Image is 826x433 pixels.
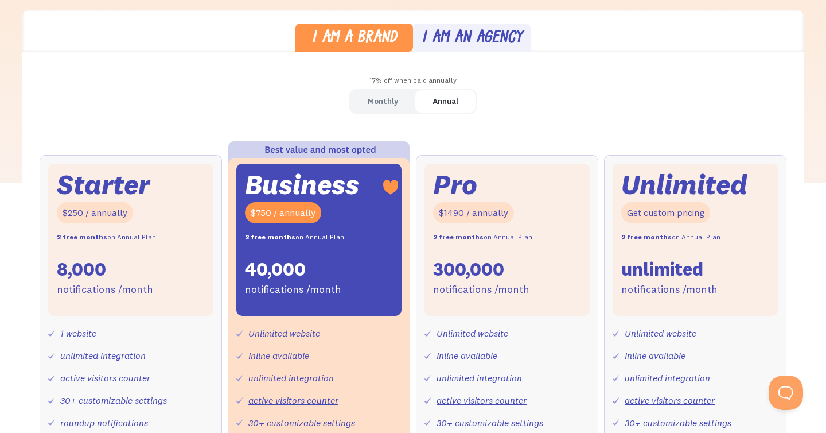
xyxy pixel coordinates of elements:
[433,229,532,246] div: on Annual Plan
[621,233,672,241] strong: 2 free months
[248,370,334,386] div: unlimited integration
[433,93,458,110] div: Annual
[57,281,153,298] div: notifications /month
[621,281,718,298] div: notifications /month
[433,202,514,223] div: $1490 / annually
[245,257,306,281] div: 40,000
[248,415,355,431] div: 30+ customizable settings
[422,30,523,47] div: I am an agency
[433,172,477,197] div: Pro
[433,257,504,281] div: 300,000
[621,257,703,281] div: unlimited
[60,372,150,384] a: active visitors counter
[625,325,696,342] div: Unlimited website
[57,233,107,241] strong: 2 free months
[60,417,148,428] a: roundup notifications
[625,347,685,364] div: Inline available
[437,347,497,364] div: Inline available
[621,229,720,246] div: on Annual Plan
[437,325,508,342] div: Unlimited website
[245,233,295,241] strong: 2 free months
[621,172,747,197] div: Unlimited
[769,376,803,410] iframe: Toggle Customer Support
[368,93,398,110] div: Monthly
[60,347,146,364] div: unlimited integration
[248,347,309,364] div: Inline available
[248,325,320,342] div: Unlimited website
[437,370,522,386] div: unlimited integration
[433,233,484,241] strong: 2 free months
[245,172,359,197] div: Business
[57,257,106,281] div: 8,000
[437,395,527,406] a: active visitors counter
[57,229,156,246] div: on Annual Plan
[311,30,397,47] div: I am a brand
[248,395,338,406] a: active visitors counter
[245,229,344,246] div: on Annual Plan
[57,202,133,223] div: $250 / annually
[433,281,529,298] div: notifications /month
[625,395,715,406] a: active visitors counter
[625,370,710,386] div: unlimited integration
[60,392,167,409] div: 30+ customizable settings
[245,281,341,298] div: notifications /month
[437,415,543,431] div: 30+ customizable settings
[22,72,804,89] div: 17% off when paid annually
[57,172,150,197] div: Starter
[621,202,710,223] div: Get custom pricing
[625,415,731,431] div: 30+ customizable settings
[245,202,321,223] div: $750 / annually
[60,325,96,342] div: 1 website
